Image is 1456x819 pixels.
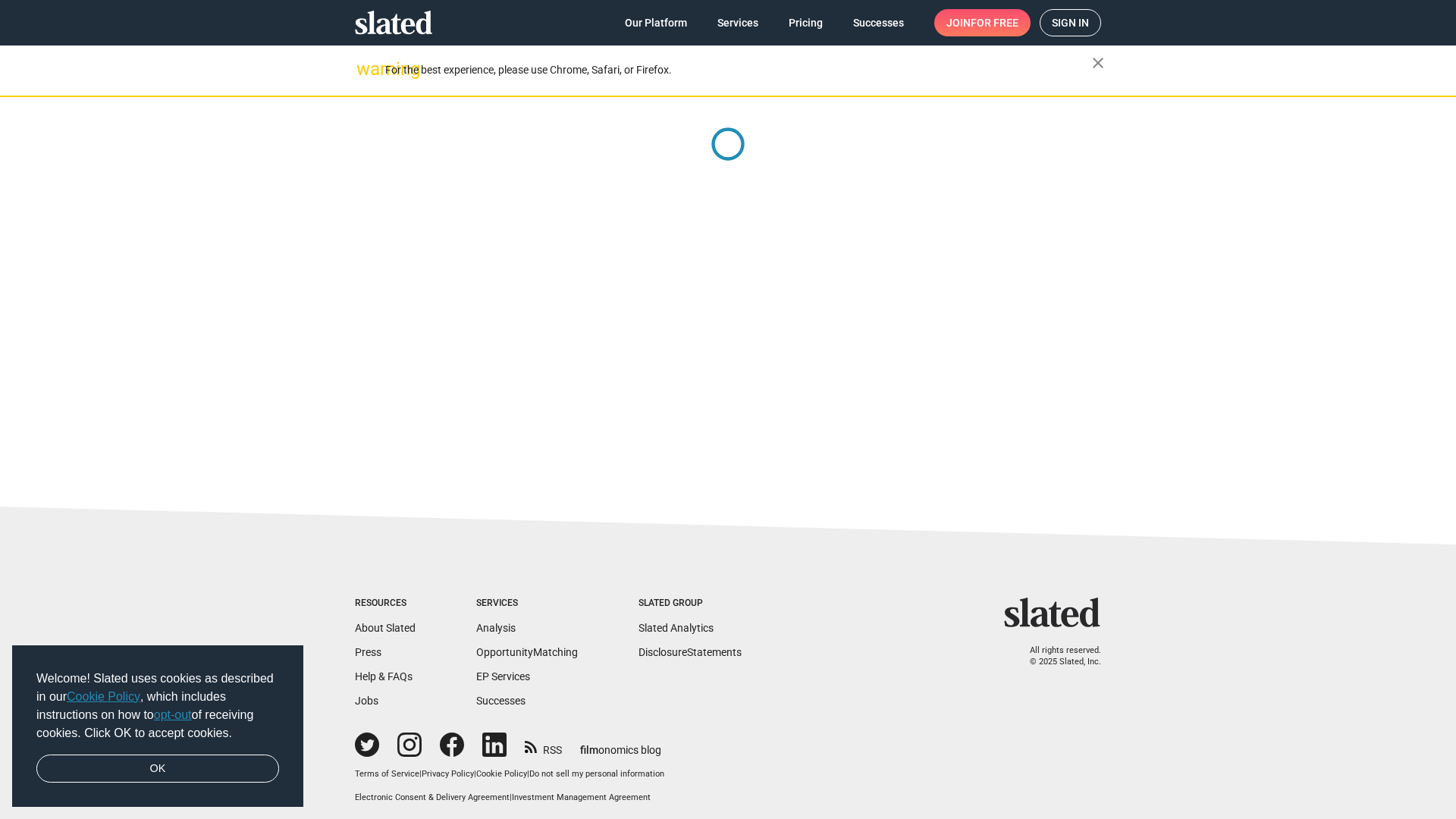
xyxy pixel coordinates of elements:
[355,622,416,634] a: About Slated
[613,9,699,36] a: Our Platform
[476,646,578,658] a: OpportunityMatching
[474,769,476,779] span: |
[971,9,1018,36] span: for free
[355,792,510,802] a: Electronic Consent & Delivery Agreement
[512,792,651,802] a: Investment Management Agreement
[476,670,530,682] a: EP Services
[717,9,758,36] span: Services
[841,9,916,36] a: Successes
[639,622,714,634] a: Slated Analytics
[639,598,742,610] div: Slated Group
[946,9,1018,36] span: Join
[934,9,1031,36] a: Joinfor free
[1089,54,1107,72] mat-icon: close
[476,695,526,707] a: Successes
[36,670,279,742] span: Welcome! Slated uses cookies as described in our , which includes instructions on how to of recei...
[705,9,770,36] a: Services
[1040,9,1101,36] a: Sign in
[154,708,192,721] a: opt-out
[853,9,904,36] span: Successes
[789,9,823,36] span: Pricing
[1014,645,1101,667] p: All rights reserved. © 2025 Slated, Inc.
[355,695,378,707] a: Jobs
[419,769,422,779] span: |
[476,622,516,634] a: Analysis
[36,755,279,783] a: dismiss cookie message
[422,769,474,779] a: Privacy Policy
[355,769,419,779] a: Terms of Service
[356,60,375,78] mat-icon: warning
[355,670,413,682] a: Help & FAQs
[385,60,1092,80] div: For the best experience, please use Chrome, Safari, or Firefox.
[1052,10,1089,36] span: Sign in
[580,731,661,758] a: filmonomics blog
[777,9,835,36] a: Pricing
[355,646,381,658] a: Press
[12,645,303,808] div: cookieconsent
[639,646,742,658] a: DisclosureStatements
[476,598,578,610] div: Services
[510,792,512,802] span: |
[355,598,416,610] div: Resources
[67,690,140,703] a: Cookie Policy
[525,734,562,758] a: RSS
[580,744,598,756] span: film
[527,769,529,779] span: |
[476,769,527,779] a: Cookie Policy
[529,769,664,780] button: Do not sell my personal information
[625,9,687,36] span: Our Platform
